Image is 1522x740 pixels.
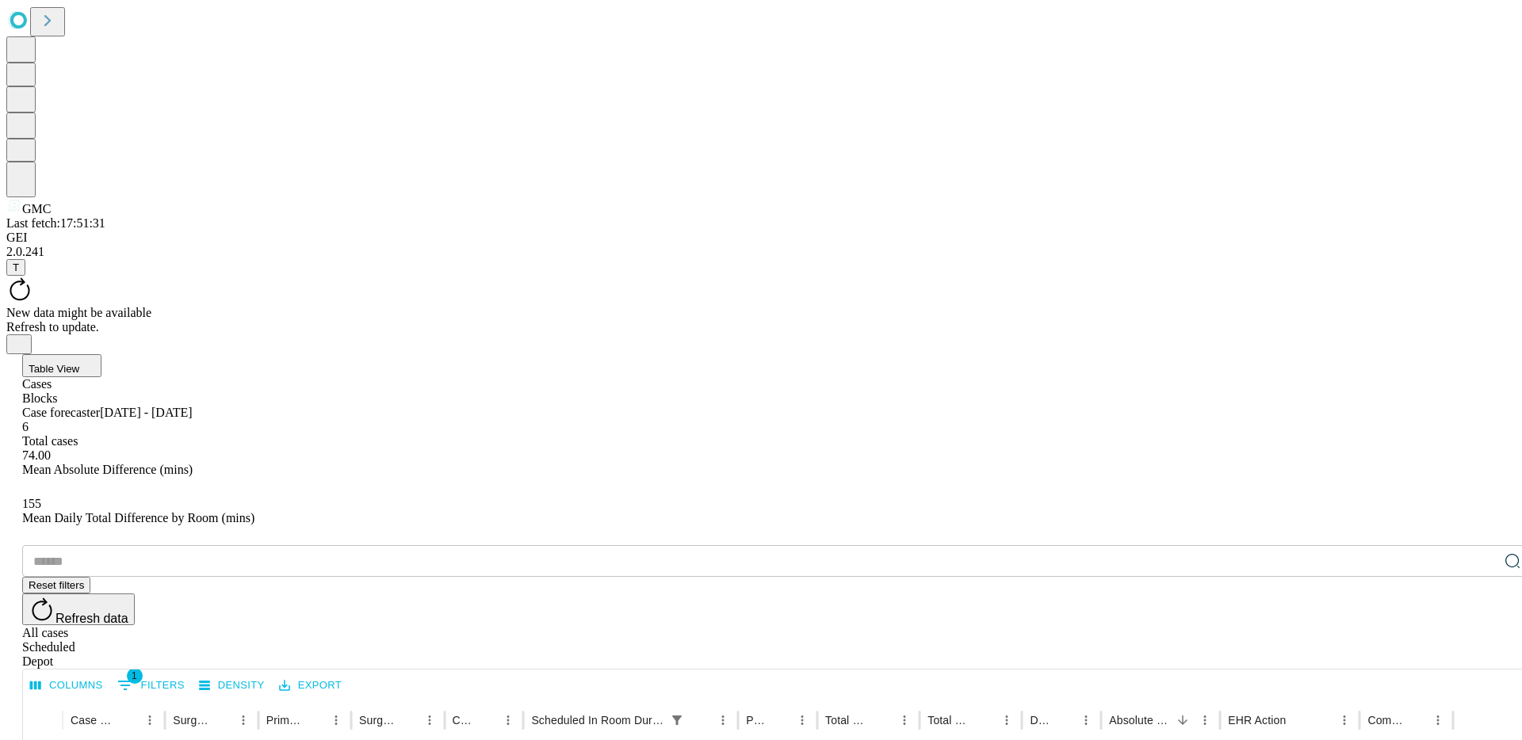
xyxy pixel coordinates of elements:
[22,577,90,593] button: Reset filters
[22,354,101,377] button: Table View
[6,306,1516,320] div: New data might be available
[71,714,115,727] div: Case Epic Id
[531,714,664,727] div: Scheduled In Room Duration
[396,709,419,731] button: Sort
[29,363,79,375] span: Table View
[275,673,346,698] button: Export
[419,709,441,731] button: Menu
[22,406,100,419] span: Case forecaster
[1333,709,1356,731] button: Menu
[113,673,189,698] button: Show filters
[100,406,192,419] span: [DATE] - [DATE]
[497,709,519,731] button: Menu
[791,709,813,731] button: Menu
[22,593,135,625] button: Refresh data
[22,511,254,524] span: Mean Daily Total Difference by Room (mins)
[996,709,1018,731] button: Menu
[475,709,497,731] button: Sort
[6,276,1516,354] div: New data might be availableRefresh to update.Close
[1405,709,1427,731] button: Sort
[6,231,1516,245] div: GEI
[1194,709,1216,731] button: Menu
[22,202,51,216] span: GMC
[769,709,791,731] button: Sort
[26,673,107,698] button: Select columns
[1030,714,1051,727] div: Difference
[1075,709,1097,731] button: Menu
[1367,714,1402,727] div: Comments
[232,709,254,731] button: Menu
[6,245,1516,259] div: 2.0.241
[22,448,51,462] span: 74.00
[127,668,143,684] span: 1
[1287,709,1310,731] button: Sort
[22,463,193,476] span: Mean Absolute Difference (mins)
[666,709,688,731] button: Show filters
[973,709,996,731] button: Sort
[1172,709,1194,731] button: Sort
[55,612,128,625] span: Refresh data
[893,709,916,731] button: Menu
[359,714,394,727] div: Surgery Name
[1053,709,1075,731] button: Sort
[6,334,32,354] button: Close
[6,259,25,276] button: T
[195,673,269,698] button: Density
[666,709,688,731] div: 1 active filter
[303,709,325,731] button: Sort
[22,497,41,510] span: 155
[453,714,474,727] div: Creation time
[325,709,347,731] button: Menu
[13,261,19,273] span: T
[746,714,767,727] div: Predicted In Room Duration
[6,216,105,230] span: Last fetch: 17:51:31
[1427,709,1449,731] button: Menu
[29,579,84,591] span: Reset filters
[871,709,893,731] button: Sort
[6,320,1516,334] div: Refresh to update.
[712,709,734,731] button: Menu
[1109,714,1170,727] div: Absolute Difference
[690,709,712,731] button: Sort
[22,434,78,448] span: Total cases
[139,709,161,731] button: Menu
[173,714,208,727] div: Surgeon Name
[927,714,972,727] div: Total Predicted Duration
[266,714,301,727] div: Primary Service
[210,709,232,731] button: Sort
[825,714,870,727] div: Total Scheduled Duration
[1228,714,1286,727] div: EHR Action
[22,420,29,433] span: 6
[117,709,139,731] button: Sort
